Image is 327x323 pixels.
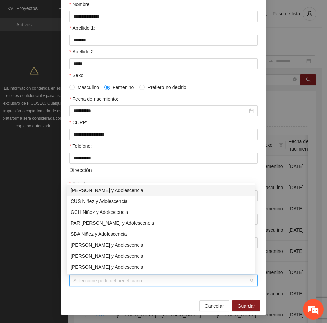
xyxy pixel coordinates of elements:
label: Apellido 2: [69,48,95,55]
span: Dirección [69,166,92,175]
span: Cuauhtémoc [73,214,254,224]
label: Estado: [69,180,89,188]
div: Chatee con nosotros ahora [35,35,115,44]
label: Nombre: [69,1,91,8]
label: Colonia: [69,227,124,235]
input: CURP: [69,129,258,140]
span: Asignar a perfil de beneficiario [69,251,143,259]
label: Sexo: [69,72,85,79]
button: Guardar [232,300,260,311]
input: Nombre: [69,11,258,22]
span: Guardar [238,302,255,310]
span: Masculino [75,83,102,91]
input: Estado: [69,190,258,201]
label: Municipio: [69,204,94,211]
input: Fecha de nacimiento: [73,107,247,115]
label: CURP: [69,119,87,126]
button: Cancelar [199,300,229,311]
div: Minimizar ventana de chat en vivo [112,3,128,20]
span: Prefiero no decirlo [145,83,189,91]
span: Femenino [110,83,137,91]
label: Perfil de beneficiario [69,265,116,272]
input: Apellido 1: [69,35,258,46]
span: Estamos en línea. [40,91,94,160]
input: Apellido 2: [69,58,258,69]
label: Fecha de nacimiento: [69,95,118,103]
span: Cancelar [205,302,224,310]
label: Apellido 1: [69,24,95,32]
input: Perfil de beneficiario [73,275,249,286]
input: Colonia: [69,237,258,248]
label: Teléfono: [69,142,92,150]
input: Teléfono: [69,153,258,164]
textarea: Escriba su mensaje y pulse “Intro” [3,187,130,211]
